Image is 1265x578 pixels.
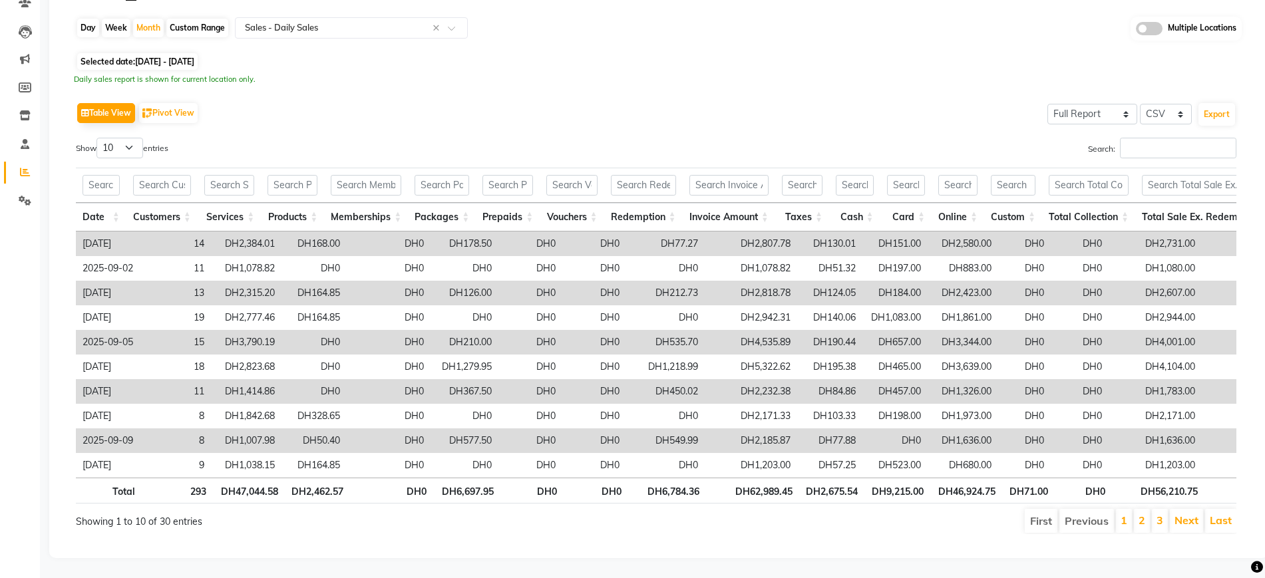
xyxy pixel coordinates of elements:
[281,330,347,355] td: DH0
[604,203,683,231] th: Redemption: activate to sort column ascending
[331,175,401,196] input: Search Memberships
[797,281,862,305] td: DH124.05
[211,355,281,379] td: DH2,823.68
[140,355,211,379] td: 18
[96,138,143,158] select: Showentries
[705,281,797,305] td: DH2,818.78
[705,231,797,256] td: DH2,807.78
[1109,281,1202,305] td: DH2,607.00
[431,453,498,478] td: DH0
[347,231,431,256] td: DH0
[562,404,626,428] td: DH0
[431,305,498,330] td: DH0
[76,138,168,158] label: Show entries
[932,203,984,231] th: Online: activate to sort column ascending
[928,305,998,330] td: DH1,861.00
[268,175,317,196] input: Search Products
[498,256,562,281] td: DH0
[140,231,211,256] td: 14
[211,330,281,355] td: DH3,790.19
[498,428,562,453] td: DH0
[500,478,564,504] th: DH0
[1109,428,1202,453] td: DH1,636.00
[431,428,498,453] td: DH577.50
[498,355,562,379] td: DH0
[683,203,775,231] th: Invoice Amount: activate to sort column ascending
[705,355,797,379] td: DH5,322.62
[836,175,874,196] input: Search Cash
[862,305,928,330] td: DH1,083.00
[626,355,705,379] td: DH1,218.99
[862,379,928,404] td: DH457.00
[628,478,706,504] th: DH6,784.36
[705,404,797,428] td: DH2,171.33
[431,256,498,281] td: DH0
[562,330,626,355] td: DH0
[142,478,213,504] th: 293
[140,256,211,281] td: 11
[498,379,562,404] td: DH0
[1139,513,1145,527] a: 2
[1120,138,1236,158] input: Search:
[433,478,500,504] th: DH6,697.95
[347,453,431,478] td: DH0
[140,305,211,330] td: 19
[928,428,998,453] td: DH1,636.00
[626,404,705,428] td: DH0
[1051,231,1109,256] td: DH0
[862,281,928,305] td: DH184.00
[991,175,1035,196] input: Search Custom
[797,330,862,355] td: DH190.44
[433,21,444,35] span: Clear all
[498,305,562,330] td: DH0
[198,203,261,231] th: Services: activate to sort column ascending
[928,281,998,305] td: DH2,423.00
[498,404,562,428] td: DH0
[797,404,862,428] td: DH103.33
[102,19,130,37] div: Week
[705,379,797,404] td: DH2,232.38
[1042,203,1135,231] th: Total Collection: activate to sort column ascending
[775,203,829,231] th: Taxes: activate to sort column ascending
[928,453,998,478] td: DH680.00
[76,256,140,281] td: 2025-09-02
[133,175,191,196] input: Search Customers
[799,478,865,504] th: DH2,675.54
[347,305,431,330] td: DH0
[928,256,998,281] td: DH883.00
[928,404,998,428] td: DH1,973.00
[1051,281,1109,305] td: DH0
[408,203,476,231] th: Packages: activate to sort column ascending
[705,305,797,330] td: DH2,942.31
[142,108,152,118] img: pivot.png
[1051,355,1109,379] td: DH0
[998,355,1051,379] td: DH0
[1109,404,1202,428] td: DH2,171.00
[140,379,211,404] td: 11
[998,428,1051,453] td: DH0
[862,404,928,428] td: DH198.00
[211,404,281,428] td: DH1,842.68
[626,256,705,281] td: DH0
[998,256,1051,281] td: DH0
[281,379,347,404] td: DH0
[261,203,324,231] th: Products: activate to sort column ascending
[1051,453,1109,478] td: DH0
[140,330,211,355] td: 15
[133,19,164,37] div: Month
[211,281,281,305] td: DH2,315.20
[864,478,930,504] th: DH9,215.00
[998,231,1051,256] td: DH0
[211,428,281,453] td: DH1,007.98
[928,330,998,355] td: DH3,344.00
[562,379,626,404] td: DH0
[797,256,862,281] td: DH51.32
[562,355,626,379] td: DH0
[1210,513,1232,527] a: Last
[140,281,211,305] td: 13
[998,330,1051,355] td: DH0
[74,74,1244,85] div: Daily sales report is shown for current location only.
[498,453,562,478] td: DH0
[562,453,626,478] td: DH0
[76,404,140,428] td: [DATE]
